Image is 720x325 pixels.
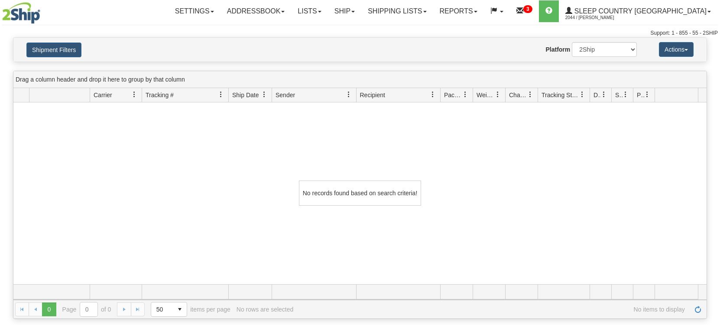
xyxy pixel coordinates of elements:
a: Shipping lists [361,0,433,22]
a: Sleep Country [GEOGRAPHIC_DATA] 2044 / [PERSON_NAME] [559,0,717,22]
a: Refresh [691,302,705,316]
span: items per page [151,302,230,317]
span: No items to display [299,306,685,313]
a: Packages filter column settings [458,87,473,102]
a: Sender filter column settings [341,87,356,102]
a: Pickup Status filter column settings [640,87,655,102]
span: Tracking # [146,91,174,99]
button: Actions [659,42,694,57]
a: Delivery Status filter column settings [597,87,611,102]
a: Lists [291,0,328,22]
span: Carrier [94,91,112,99]
a: Carrier filter column settings [127,87,142,102]
span: Sleep Country [GEOGRAPHIC_DATA] [572,7,707,15]
a: Ship [328,0,361,22]
a: Reports [433,0,484,22]
span: Delivery Status [594,91,601,99]
div: No records found based on search criteria! [299,181,421,206]
a: Tracking Status filter column settings [575,87,590,102]
span: Page 0 [42,302,56,316]
span: Packages [444,91,462,99]
a: Tracking # filter column settings [214,87,228,102]
a: Charge filter column settings [523,87,538,102]
span: Pickup Status [637,91,644,99]
a: Recipient filter column settings [425,87,440,102]
a: Settings [169,0,221,22]
span: Shipment Issues [615,91,623,99]
a: Ship Date filter column settings [257,87,272,102]
span: Sender [276,91,295,99]
span: 50 [156,305,168,314]
img: logo2044.jpg [2,2,40,24]
a: Weight filter column settings [490,87,505,102]
span: Weight [477,91,495,99]
span: Tracking Status [542,91,579,99]
sup: 3 [523,5,532,13]
a: Addressbook [221,0,292,22]
span: Charge [509,91,527,99]
span: Ship Date [232,91,259,99]
button: Shipment Filters [26,43,81,57]
div: grid grouping header [13,71,707,88]
label: Platform [545,45,570,54]
a: Shipment Issues filter column settings [618,87,633,102]
div: Support: 1 - 855 - 55 - 2SHIP [2,30,718,37]
span: 2044 / [PERSON_NAME] [565,13,630,22]
span: select [173,302,187,316]
a: 3 [510,0,539,22]
iframe: chat widget [700,118,719,207]
span: Page sizes drop down [151,302,187,317]
div: No rows are selected [237,306,294,313]
span: Page of 0 [62,302,111,317]
span: Recipient [360,91,385,99]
